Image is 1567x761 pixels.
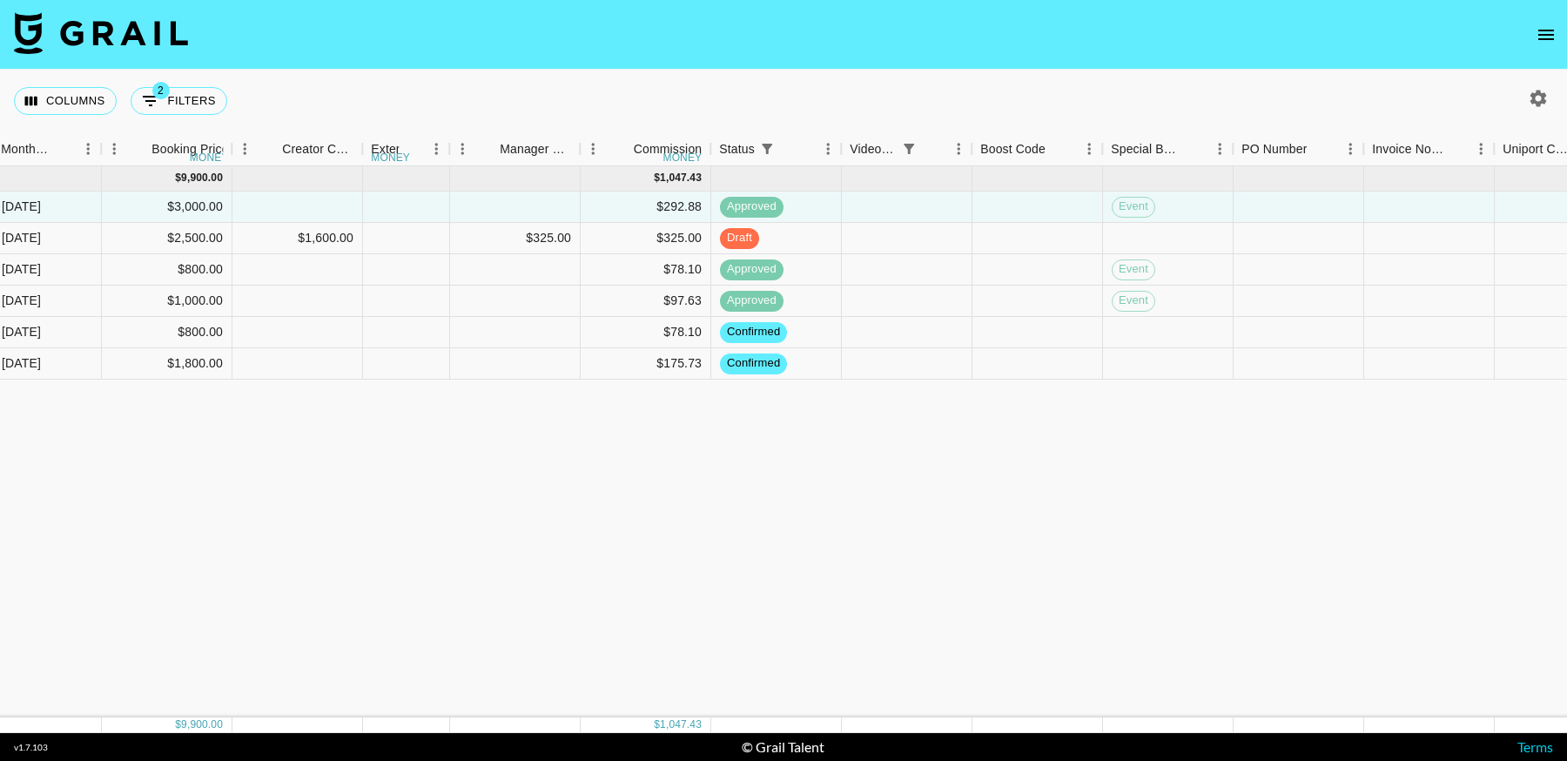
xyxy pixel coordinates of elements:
div: $1,000.00 [102,286,232,317]
div: © Grail Talent [742,738,824,756]
button: Show filters [897,137,921,161]
button: Menu [815,136,841,162]
div: 9,900.00 [181,717,223,732]
div: $ [654,717,660,732]
div: Invoice Notes [1363,132,1494,166]
button: Sort [475,137,500,161]
a: Terms [1517,738,1553,755]
button: Sort [1182,137,1207,161]
span: Event [1113,293,1154,309]
div: Sep '25 [2,292,41,309]
div: Invoice Notes [1372,132,1443,166]
div: $ [654,171,660,185]
button: Sort [1046,137,1070,161]
div: PO Number [1241,132,1307,166]
button: Sort [1443,137,1468,161]
div: $800.00 [102,317,232,348]
div: PO Number [1233,132,1363,166]
span: approved [720,261,783,278]
button: Show filters [755,137,779,161]
div: $2,500.00 [102,223,232,254]
div: $78.10 [581,317,711,348]
div: Creator Commmission Override [232,132,362,166]
button: Sort [399,137,423,161]
div: Creator Commmission Override [282,132,353,166]
div: v 1.7.103 [14,742,48,753]
div: Special Booking Type [1111,132,1182,166]
div: Status [719,132,755,166]
div: $800.00 [102,254,232,286]
div: 1 active filter [755,137,779,161]
button: Sort [609,137,634,161]
div: Manager Commmission Override [449,132,580,166]
button: Sort [1308,137,1332,161]
div: Status [710,132,841,166]
div: Commission [634,132,703,166]
div: 9,900.00 [181,171,223,185]
button: Menu [945,136,972,162]
button: Sort [258,137,282,161]
div: Sep '25 [2,229,41,246]
div: $175.73 [581,348,711,380]
button: Sort [50,137,75,161]
button: open drawer [1529,17,1564,52]
div: money [371,152,410,163]
div: $325.00 [581,223,711,254]
div: Month Due [1,132,50,166]
button: Select columns [14,87,117,115]
div: Video Link [850,132,897,166]
span: approved [720,199,783,215]
div: $1,800.00 [102,348,232,380]
div: Sep '25 [2,354,41,372]
div: Sep '25 [2,260,41,278]
div: Manager Commmission Override [500,132,571,166]
div: $97.63 [581,286,711,317]
div: $3,000.00 [102,192,232,223]
span: draft [720,230,759,246]
div: Special Booking Type [1102,132,1233,166]
span: confirmed [720,324,787,340]
span: Event [1113,199,1154,215]
button: Sort [921,137,945,161]
div: $325.00 [526,229,571,246]
div: 1,047.43 [660,717,702,732]
button: Menu [423,136,449,162]
button: Menu [75,136,101,162]
div: money [190,152,229,163]
span: approved [720,293,783,309]
div: $292.88 [581,192,711,223]
button: Menu [580,136,606,162]
div: $78.10 [581,254,711,286]
button: Menu [1207,136,1233,162]
div: Video Link [841,132,972,166]
div: Boost Code [980,132,1046,166]
button: Menu [101,136,127,162]
button: Menu [1337,136,1363,162]
button: Show filters [131,87,227,115]
button: Sort [127,137,151,161]
div: $ [175,717,181,732]
button: Menu [449,136,475,162]
div: money [662,152,702,163]
div: $1,600.00 [298,229,353,246]
img: Grail Talent [14,12,188,54]
div: Boost Code [972,132,1102,166]
div: 1 active filter [897,137,921,161]
div: Booking Price [151,132,228,166]
div: Sep '25 [2,198,41,215]
span: confirmed [720,355,787,372]
span: 2 [152,82,170,99]
div: Sep '25 [2,323,41,340]
button: Menu [1076,136,1102,162]
button: Menu [1468,136,1494,162]
div: 1,047.43 [660,171,702,185]
span: Event [1113,261,1154,278]
button: Menu [232,136,258,162]
button: Sort [779,137,804,161]
div: $ [175,171,181,185]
